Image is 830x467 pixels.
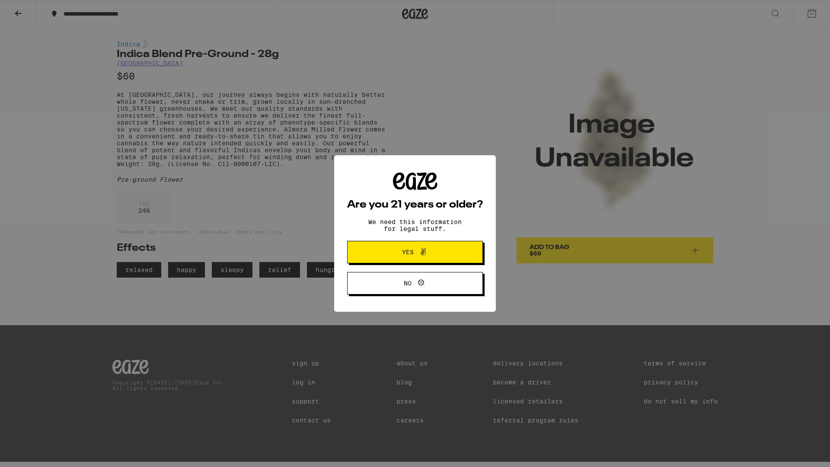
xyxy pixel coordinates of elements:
[361,218,469,232] p: We need this information for legal stuff.
[402,249,414,255] span: Yes
[347,272,483,294] button: No
[347,241,483,263] button: Yes
[347,200,483,210] h2: Are you 21 years or older?
[404,280,412,286] span: No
